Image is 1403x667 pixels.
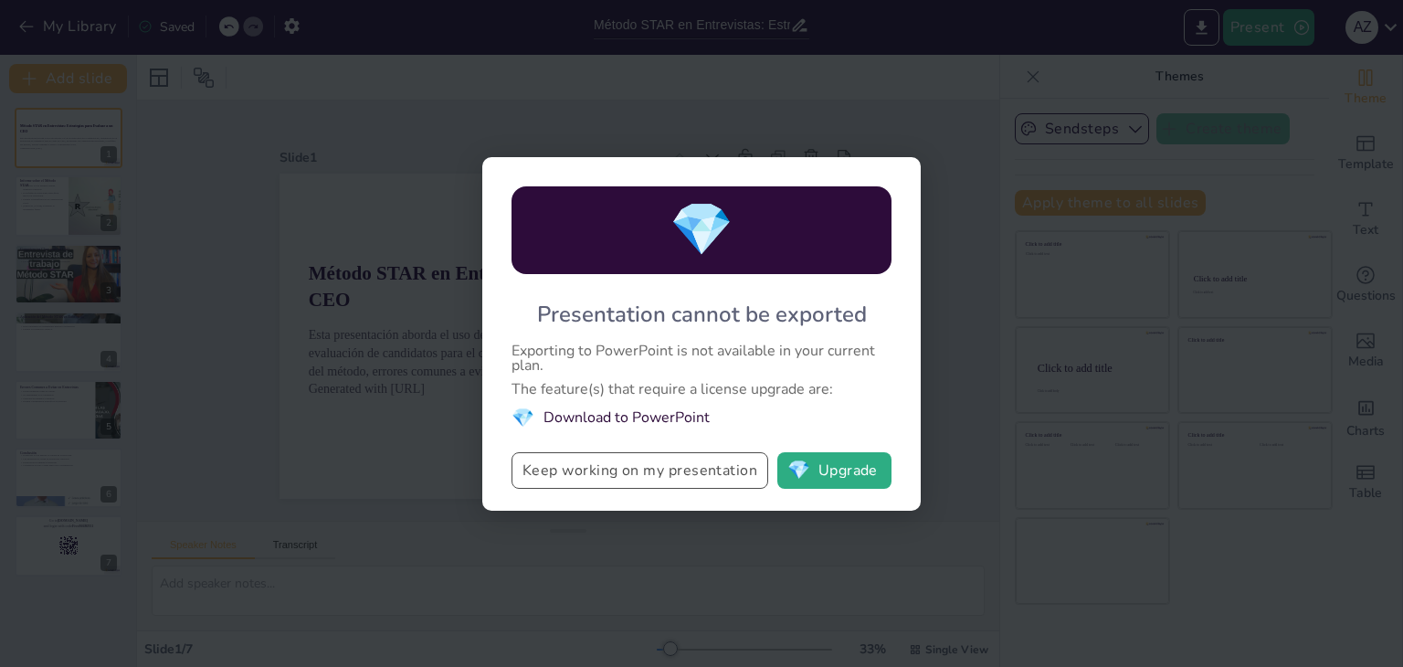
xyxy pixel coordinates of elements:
[777,452,891,489] button: diamondUpgrade
[670,195,733,265] span: diamond
[787,461,810,480] span: diamond
[512,382,891,397] div: The feature(s) that require a license upgrade are:
[537,300,867,329] div: Presentation cannot be exported
[512,452,768,489] button: Keep working on my presentation
[512,406,891,430] li: Download to PowerPoint
[512,406,534,430] span: diamond
[512,344,891,373] div: Exporting to PowerPoint is not available in your current plan.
